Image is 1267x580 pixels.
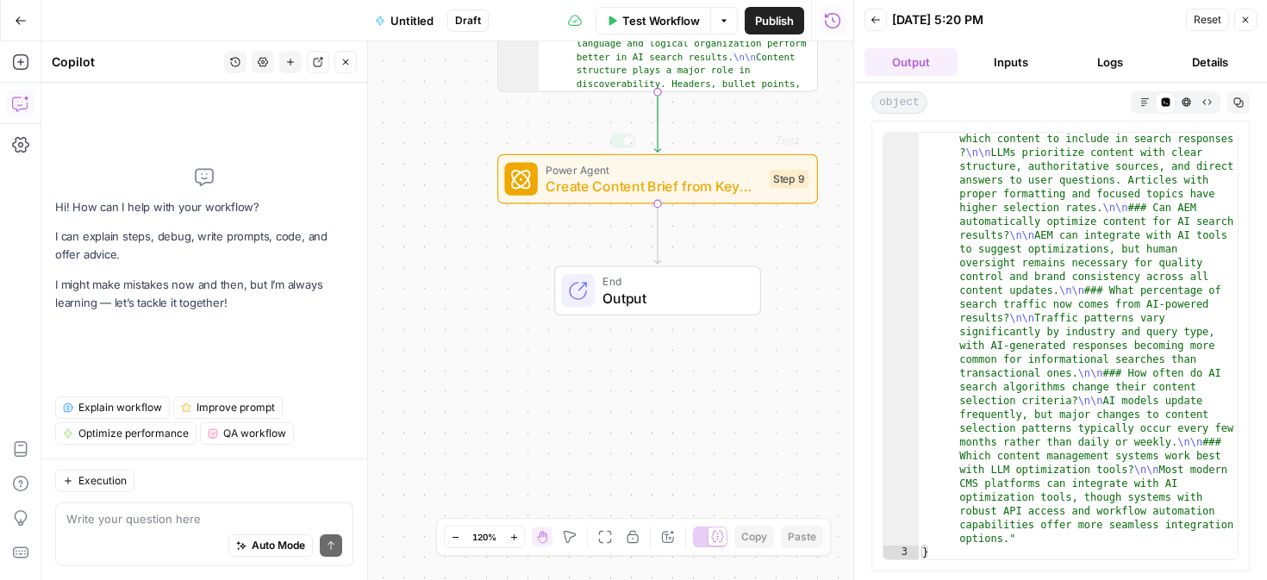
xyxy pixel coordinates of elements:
button: Execution [55,470,134,492]
button: Copy [734,526,774,548]
p: I can explain steps, debug, write prompts, code, and offer advice. [55,228,353,264]
span: QA workflow [223,426,286,441]
span: Test Workflow [622,12,700,29]
button: Explain workflow [55,396,170,419]
button: Auto Mode [228,534,313,557]
span: Power Agent [546,161,761,178]
span: Reset [1194,12,1221,28]
button: Paste [781,526,823,548]
div: Power AgentCreate Content Brief from KeywordStep 9Test [497,154,818,204]
span: Auto Mode [252,538,305,553]
span: Improve prompt [197,400,275,415]
span: Draft [455,13,481,28]
span: Copy [741,529,767,545]
button: Reset [1186,9,1229,31]
span: Optimize performance [78,426,189,441]
div: Step 9 [770,170,809,189]
div: 3 [883,546,919,559]
div: EndOutput [497,265,818,315]
span: Output [602,288,743,309]
button: Optimize performance [55,422,197,445]
span: End [602,273,743,290]
span: Execution [78,473,127,489]
span: 120% [472,530,496,544]
button: QA workflow [200,422,294,445]
button: Publish [745,7,804,34]
button: Logs [1064,48,1158,76]
span: Create Content Brief from Keyword [546,176,761,196]
button: Details [1164,48,1257,76]
span: Untitled [390,12,434,29]
button: Test Workflow [596,7,710,34]
g: Edge from step_9 to end [654,203,660,264]
g: Edge from step_8 to step_9 [654,92,660,153]
button: Output [864,48,958,76]
span: Paste [788,529,816,545]
p: Hi! How can I help with your workflow? [55,198,353,216]
span: Explain workflow [78,400,162,415]
span: object [871,91,927,114]
span: Publish [755,12,794,29]
button: Untitled [365,7,444,34]
button: Inputs [964,48,1058,76]
button: Improve prompt [173,396,283,419]
div: Copilot [52,53,219,71]
p: I might make mistakes now and then, but I’m always learning — let’s tackle it together! [55,276,353,312]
